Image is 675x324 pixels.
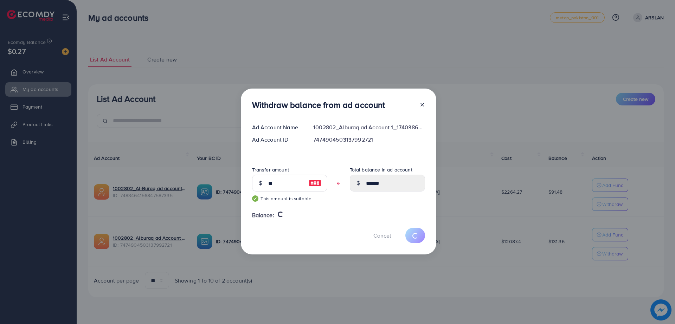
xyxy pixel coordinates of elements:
[308,123,430,131] div: 1002802_Alburaq ad Account 1_1740386843243
[246,123,308,131] div: Ad Account Name
[252,211,274,219] span: Balance:
[252,166,289,173] label: Transfer amount
[350,166,412,173] label: Total balance in ad account
[252,195,327,202] small: This amount is suitable
[308,136,430,144] div: 7474904503137992721
[246,136,308,144] div: Ad Account ID
[373,232,391,239] span: Cancel
[309,179,321,187] img: image
[365,228,400,243] button: Cancel
[252,100,385,110] h3: Withdraw balance from ad account
[252,195,258,202] img: guide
